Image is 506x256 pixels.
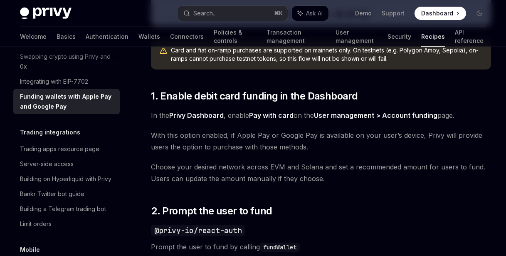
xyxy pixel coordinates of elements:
[314,111,437,119] strong: User management > Account funding
[20,127,80,137] h5: Trading integrations
[214,27,257,47] a: Policies & controls
[171,46,483,63] div: Card and fiat on-ramp purchases are supported on mainnets only. On testnets (e.g. Polygon Amoy, S...
[421,9,453,17] span: Dashboard
[20,92,115,112] div: Funding wallets with Apple Pay and Google Pay
[355,9,372,17] a: Demo
[336,27,378,47] a: User management
[138,27,160,47] a: Wallets
[473,7,486,20] button: Toggle dark mode
[13,216,120,231] a: Limit orders
[20,204,106,214] div: Building a Telegram trading bot
[169,111,224,120] a: Privy Dashboard
[159,47,168,55] svg: Warning
[267,27,326,47] a: Transaction management
[170,27,204,47] a: Connectors
[57,27,76,47] a: Basics
[13,49,120,74] a: Swapping crypto using Privy and 0x
[20,77,88,87] div: Integrating with EIP-7702
[260,243,300,252] code: fundWallet
[388,27,411,47] a: Security
[20,52,115,72] div: Swapping crypto using Privy and 0x
[151,89,358,103] span: 1. Enable debit card funding in the Dashboard
[20,219,52,229] div: Limit orders
[20,144,99,154] div: Trading apps resource page
[20,245,40,255] h5: Mobile
[151,225,245,236] code: @privy-io/react-auth
[13,142,120,157] a: Trading apps resource page
[151,204,272,218] span: 2. Prompt the user to fund
[20,159,74,169] div: Server-side access
[20,27,47,47] a: Welcome
[20,189,84,199] div: Bankr Twitter bot guide
[13,201,120,216] a: Building a Telegram trading bot
[193,8,217,18] div: Search...
[13,186,120,201] a: Bankr Twitter bot guide
[151,109,491,121] span: In the , enable on the page.
[382,9,405,17] a: Support
[20,174,111,184] div: Building on Hyperliquid with Privy
[86,27,128,47] a: Authentication
[178,6,288,21] button: Search...⌘K
[415,7,466,20] a: Dashboard
[13,74,120,89] a: Integrating with EIP-7702
[151,161,491,184] span: Choose your desired network across EVM and Solana and set a recommended amount for users to fund....
[20,7,72,19] img: dark logo
[306,9,323,17] span: Ask AI
[421,27,445,47] a: Recipes
[151,241,491,253] span: Prompt the user to fund by calling
[274,10,283,17] span: ⌘ K
[292,6,328,21] button: Ask AI
[151,129,491,153] span: With this option enabled, if Apple Pay or Google Pay is available on your user’s device, Privy wi...
[13,157,120,171] a: Server-side access
[13,171,120,186] a: Building on Hyperliquid with Privy
[249,111,294,119] strong: Pay with card
[13,89,120,114] a: Funding wallets with Apple Pay and Google Pay
[455,27,486,47] a: API reference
